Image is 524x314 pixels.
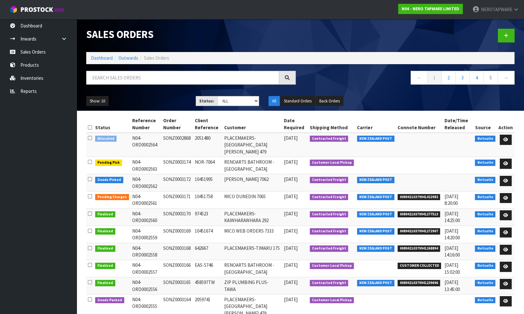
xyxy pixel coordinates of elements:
span: Pending Pick [95,160,122,166]
td: PLACEMAKERS-KAIWHARAWHARA 292 [223,208,282,226]
td: SONZ0003171 [162,191,193,208]
span: Customer Local Pickup [310,297,354,303]
span: [DATE] [284,193,298,199]
span: Goods Picked [95,177,123,183]
td: PLACEMAKERS-TIMARU 175 [223,243,282,260]
td: 458597TW [193,277,223,295]
td: N04-ORD0002563 [131,157,162,174]
a: 5 [483,71,498,85]
span: Netsuite [475,136,495,142]
span: Goods Packed [95,297,124,303]
span: NEW ZEALAND POST [357,194,394,200]
span: 00894210379941268894 [398,245,440,252]
th: Action [497,116,514,133]
span: 00894210379941277513 [398,211,440,218]
button: Standard Orders [280,96,315,106]
span: 00894210379941239696 [398,280,440,286]
strong: N04 - NERO TAPWARE LIMITED [402,6,459,11]
a: 1 [427,71,442,85]
td: SONZ0003174 [162,157,193,174]
td: ZIP PLUMBING PLUS- TAWA [223,277,282,295]
td: 974523 [193,208,223,226]
span: [DATE] 15:02:00 [444,262,459,275]
span: NEW ZEALAND POST [357,177,394,183]
th: Order Number [162,116,193,133]
td: 10451758 [193,191,223,208]
span: Netsuite [475,280,495,286]
span: Finalised [95,228,115,235]
td: RENOARTS BATHROOM - [GEOGRAPHIC_DATA] [223,157,282,174]
span: [DATE] 14:16:00 [444,245,459,258]
td: 642667 [193,243,223,260]
strong: Status: [199,98,214,104]
span: [DATE] 14:25:00 [444,211,459,223]
span: Sales Orders [144,55,169,61]
span: Netsuite [475,297,495,303]
span: Netsuite [475,211,495,218]
span: ProStock [20,5,53,14]
span: 00894210379941422982 [398,194,440,200]
small: WMS [54,7,64,13]
td: N04-ORD0002557 [131,260,162,277]
a: 2 [441,71,456,85]
span: [DATE] [284,228,298,234]
th: Status [94,116,131,133]
span: Allocated [95,136,117,142]
span: CUSTOMER COLLECTED [398,263,441,269]
span: Contracted Freight [310,211,348,218]
span: 00894210379941272907 [398,228,440,235]
th: Date Required [282,116,308,133]
a: ← [411,71,428,85]
span: Contracted Freight [310,280,348,286]
button: Show: 10 [86,96,109,106]
span: Netsuite [475,263,495,269]
td: SONZ0003170 [162,208,193,226]
span: [DATE] [284,211,298,217]
span: [DATE] 14:20:00 [444,228,459,241]
td: N04-ORD0002564 [131,133,162,157]
th: Client Reference [193,116,223,133]
button: Back Orders [316,96,343,106]
span: Netsuite [475,177,495,183]
img: cube-alt.png [10,5,18,13]
td: NOR-7064 [193,157,223,174]
td: SONZ0003165 [162,277,193,295]
th: Date/Time Released [443,116,473,133]
td: RENOARTS BATHROOM - [GEOGRAPHIC_DATA] [223,260,282,277]
span: Finalised [95,280,115,286]
span: [DATE] [284,279,298,285]
h1: Sales Orders [86,29,296,40]
span: Contracted Freight [310,177,348,183]
a: 4 [469,71,484,85]
td: [PERSON_NAME] 7062 [223,174,282,191]
span: Contracted Freight [310,228,348,235]
span: [DATE] [284,245,298,251]
span: NEROTAPWARE [481,6,512,12]
td: SONZ0003168 [162,243,193,260]
a: 3 [455,71,470,85]
td: EAS-5746 [193,260,223,277]
td: PLACEMAKERS-[GEOGRAPHIC_DATA][PERSON_NAME] 479 [223,133,282,157]
input: Search sales orders [86,71,279,85]
td: N04-ORD0002561 [131,191,162,208]
th: Shipping Method [308,116,356,133]
span: [DATE] [284,176,298,182]
td: N04-ORD0002558 [131,243,162,260]
th: Source [473,116,497,133]
td: SONZ0003172 [162,174,193,191]
span: Finalised [95,211,115,218]
span: [DATE] [284,296,298,303]
a: Outwards [118,55,138,61]
span: Netsuite [475,194,495,200]
a: Dashboard [91,55,113,61]
span: Contracted Freight [310,245,348,252]
span: NEW ZEALAND POST [357,211,394,218]
span: Finalised [95,263,115,269]
th: Customer [223,116,282,133]
span: [DATE] 13:45:00 [444,279,459,292]
span: [DATE] [284,159,298,165]
span: Customer Local Pickup [310,160,354,166]
th: Connote Number [396,116,443,133]
nav: Page navigation [305,71,515,86]
span: NEW ZEALAND POST [357,245,394,252]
